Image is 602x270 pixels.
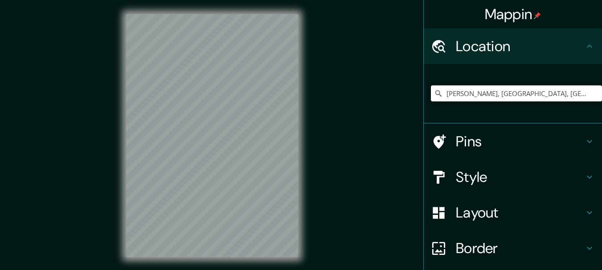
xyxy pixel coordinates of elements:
[424,230,602,266] div: Border
[456,133,584,150] h4: Pins
[456,37,584,55] h4: Location
[485,5,541,23] h4: Mappin
[424,124,602,159] div: Pins
[456,204,584,222] h4: Layout
[456,239,584,257] h4: Border
[424,195,602,230] div: Layout
[424,159,602,195] div: Style
[126,14,298,257] canvas: Map
[534,12,541,19] img: pin-icon.png
[431,85,602,101] input: Pick your city or area
[424,28,602,64] div: Location
[456,168,584,186] h4: Style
